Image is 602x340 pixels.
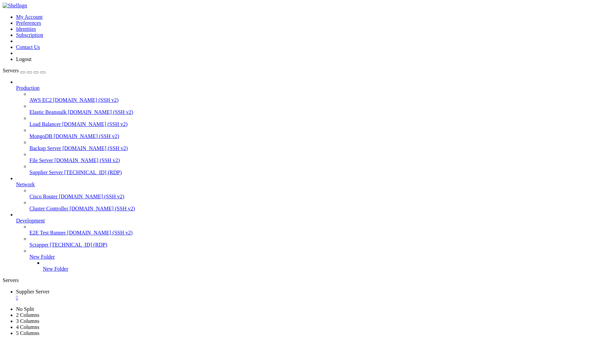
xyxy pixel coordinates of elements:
[16,32,43,38] a: Subscription
[16,182,599,188] a: Network
[29,254,55,260] span: New Folder
[16,318,39,324] a: 3 Columns
[29,236,599,248] li: Scrapper [TECHNICAL_ID] (RDP)
[29,127,599,139] li: MongoDB [DOMAIN_NAME] (SSH v2)
[16,56,31,62] a: Logout
[29,121,61,127] span: Load Balancer
[29,97,52,103] span: AWS EC2
[29,254,599,260] a: New Folder
[3,277,599,283] div: Servers
[29,145,599,151] a: Backup Server [DOMAIN_NAME] (SSH v2)
[16,306,34,312] a: No Split
[55,157,120,163] span: [DOMAIN_NAME] (SSH v2)
[29,230,66,235] span: E2E Test Runner
[29,194,58,199] span: Cisco Router
[29,169,599,176] a: Supplier Server [TECHNICAL_ID] (RDP)
[62,121,128,127] span: [DOMAIN_NAME] (SSH v2)
[3,3,27,9] img: Shellngn
[29,133,599,139] a: MongoDB [DOMAIN_NAME] (SSH v2)
[68,109,133,115] span: [DOMAIN_NAME] (SSH v2)
[29,230,599,236] a: E2E Test Runner [DOMAIN_NAME] (SSH v2)
[29,157,53,163] span: File Server
[29,103,599,115] li: Elastic Beanstalk [DOMAIN_NAME] (SSH v2)
[3,68,19,73] span: Servers
[54,133,119,139] span: [DOMAIN_NAME] (SSH v2)
[43,266,68,272] span: New Folder
[43,266,599,272] a: New Folder
[29,242,599,248] a: Scrapper [TECHNICAL_ID] (RDP)
[29,242,48,248] span: Scrapper
[16,218,599,224] a: Development
[64,169,122,175] span: [TECHNICAL_ID] (RDP)
[16,212,599,272] li: Development
[29,115,599,127] li: Load Balancer [DOMAIN_NAME] (SSH v2)
[63,145,128,151] span: [DOMAIN_NAME] (SSH v2)
[29,194,599,200] a: Cisco Router [DOMAIN_NAME] (SSH v2)
[29,157,599,163] a: File Server [DOMAIN_NAME] (SSH v2)
[70,206,135,211] span: [DOMAIN_NAME] (SSH v2)
[16,312,39,318] a: 2 Columns
[29,206,599,212] a: Cluster Controller [DOMAIN_NAME] (SSH v2)
[16,289,49,294] span: Supplier Server
[29,224,599,236] li: E2E Test Runner [DOMAIN_NAME] (SSH v2)
[16,324,39,330] a: 4 Columns
[3,68,45,73] a: Servers
[16,85,39,91] span: Production
[67,230,133,235] span: [DOMAIN_NAME] (SSH v2)
[53,97,119,103] span: [DOMAIN_NAME] (SSH v2)
[29,206,68,211] span: Cluster Controller
[16,85,599,91] a: Production
[16,182,35,187] span: Network
[16,26,36,32] a: Identities
[29,200,599,212] li: Cluster Controller [DOMAIN_NAME] (SSH v2)
[29,151,599,163] li: File Server [DOMAIN_NAME] (SSH v2)
[16,176,599,212] li: Network
[50,242,107,248] span: [TECHNICAL_ID] (RDP)
[16,289,599,301] a: Supplier Server
[16,295,599,301] a: 
[16,44,40,50] a: Contact Us
[29,163,599,176] li: Supplier Server [TECHNICAL_ID] (RDP)
[16,330,39,336] a: 5 Columns
[29,91,599,103] li: AWS EC2 [DOMAIN_NAME] (SSH v2)
[29,248,599,272] li: New Folder
[43,260,599,272] li: New Folder
[16,79,599,176] li: Production
[29,109,67,115] span: Elastic Beanstalk
[29,97,599,103] a: AWS EC2 [DOMAIN_NAME] (SSH v2)
[29,109,599,115] a: Elastic Beanstalk [DOMAIN_NAME] (SSH v2)
[29,169,63,175] span: Supplier Server
[59,194,124,199] span: [DOMAIN_NAME] (SSH v2)
[16,218,45,223] span: Development
[16,14,43,20] a: My Account
[29,145,61,151] span: Backup Server
[29,133,52,139] span: MongoDB
[29,121,599,127] a: Load Balancer [DOMAIN_NAME] (SSH v2)
[29,188,599,200] li: Cisco Router [DOMAIN_NAME] (SSH v2)
[16,20,41,26] a: Preferences
[29,139,599,151] li: Backup Server [DOMAIN_NAME] (SSH v2)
